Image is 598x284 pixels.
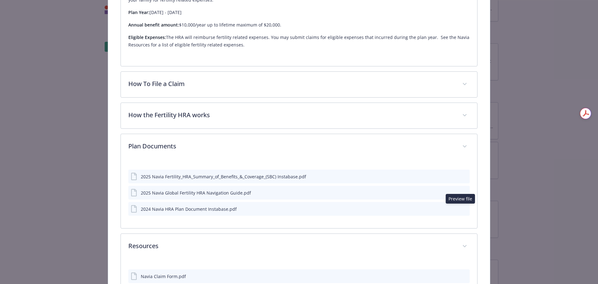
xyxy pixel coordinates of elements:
[141,173,306,180] div: 2025 Navia Fertility_HRA_Summary_of_Benefits_&_Coverage_(SBC) Instabase.pdf
[128,22,179,28] strong: Annual benefit amount:
[452,190,457,196] button: download file
[141,190,251,196] div: 2025 Navia Global Fertility HRA Navigation Guide.pdf
[462,173,467,180] button: preview file
[121,160,477,228] div: Plan Documents
[128,9,149,15] strong: Plan Year:
[452,173,457,180] button: download file
[128,34,166,40] strong: Eligible Expenses:
[462,190,467,196] button: preview file
[446,194,475,204] div: Preview file
[128,34,470,49] p: The HRA will reimburse fertility related expenses. You may submit claims for eligible expenses th...
[450,206,455,212] button: download file
[452,273,457,280] button: download file
[460,206,467,212] button: preview file
[141,273,186,280] div: Navia Claim Form.pdf
[128,79,455,89] p: How To File a Claim
[121,72,477,97] div: How To File a Claim
[141,206,237,212] div: 2024 Navia HRA Plan Document Instabase.pdf
[128,110,455,120] p: How the Fertility HRA works
[121,134,477,160] div: Plan Documents
[121,234,477,259] div: Resources
[121,103,477,128] div: How the Fertility HRA works
[128,21,470,29] p: $10,000/year up to lifetime maximum of $20,000.
[128,142,455,151] p: Plan Documents
[128,241,455,251] p: Resources
[128,9,470,16] p: [DATE] - [DATE]
[462,273,467,280] button: preview file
